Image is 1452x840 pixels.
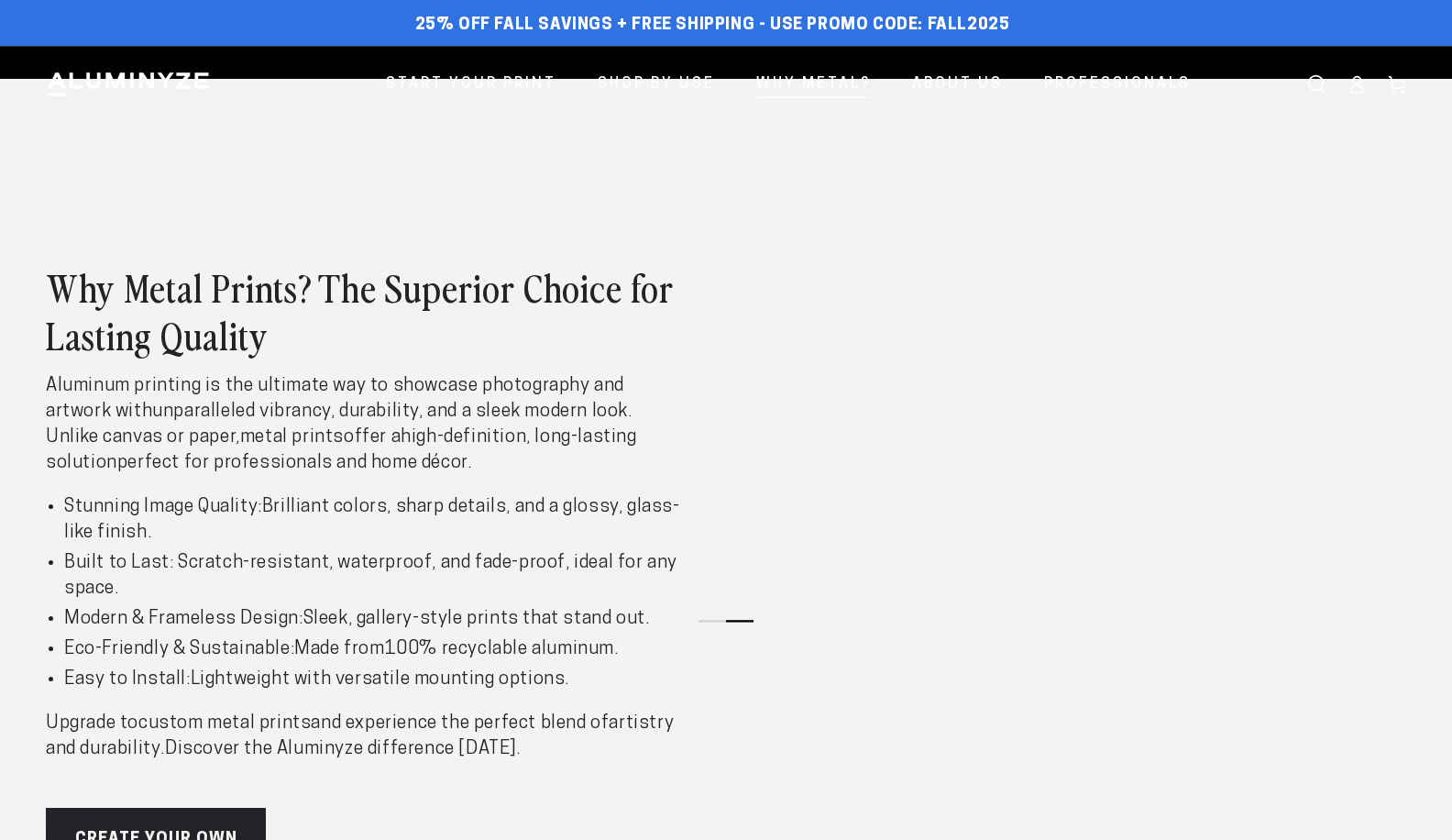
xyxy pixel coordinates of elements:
[64,667,680,692] li: Lightweight with versatile mounting options.
[1030,61,1204,109] a: Professionals
[138,714,311,733] strong: custom metal prints
[742,61,885,109] a: Why Metal?
[64,636,680,662] li: Made from .
[46,711,680,762] p: Upgrade to and experience the perfect blend of .
[165,740,521,758] strong: Discover the Aluminyze difference [DATE].
[46,263,680,359] h2: Why Metal Prints? The Superior Choice for Lasting Quality
[372,61,570,109] a: Start Your Print
[46,428,637,472] strong: high-definition, long-lasting solution
[64,610,303,628] strong: Modern & Frameless Design:
[64,550,680,602] li: , ideal for any space.
[64,498,262,516] strong: Stunning Image Quality:
[912,72,1003,98] span: About Us
[240,428,344,447] strong: metal prints
[64,554,173,572] strong: Built to Last:
[386,72,556,98] span: Start Your Print
[584,61,729,109] a: Shop By Use
[415,16,1010,36] span: 25% off FALL Savings + Free Shipping - Use Promo Code: FALL2025
[898,61,1017,109] a: About Us
[385,640,614,658] strong: 100% recyclable aluminum
[64,670,191,689] strong: Easy to Install:
[64,606,680,632] li: Sleek, gallery-style prints that stand out.
[598,72,715,98] span: Shop By Use
[46,71,211,98] img: Aluminyze
[178,554,566,572] strong: Scratch-resistant, waterproof, and fade-proof
[1044,72,1191,98] span: Professionals
[756,72,871,98] span: Why Metal?
[152,403,628,421] strong: unparalleled vibrancy, durability, and a sleek modern look
[64,640,294,658] strong: Eco-Friendly & Sustainable:
[46,373,680,476] p: Aluminum printing is the ultimate way to showcase photography and artwork with . Unlike canvas or...
[1296,64,1336,105] summary: Search our site
[64,494,680,546] li: Brilliant colors, sharp details, and a glossy, glass-like finish.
